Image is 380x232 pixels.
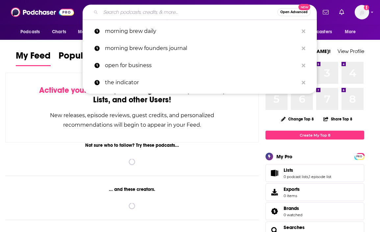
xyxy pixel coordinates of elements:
[59,50,114,65] span: Popular Feed
[268,207,281,216] a: Brands
[355,5,369,19] button: Show profile menu
[266,164,364,182] span: Lists
[73,26,110,38] button: open menu
[5,142,259,148] div: Not sure who to follow? Try these podcasts...
[277,115,318,123] button: Change Top 8
[268,168,281,178] a: Lists
[268,188,281,197] span: Exports
[101,7,277,17] input: Search podcasts, credits, & more...
[355,154,363,159] a: PRO
[284,167,331,173] a: Lists
[83,40,317,57] a: morning brew founders journal
[337,7,347,18] a: Show notifications dropdown
[78,27,101,37] span: Monitoring
[323,113,353,125] button: Share Top 8
[284,213,302,217] a: 0 watched
[355,5,369,19] span: Logged in as kkitamorn
[16,50,51,65] span: My Feed
[284,167,293,173] span: Lists
[83,5,317,20] div: Search podcasts, credits, & more...
[266,131,364,140] a: Create My Top 8
[280,11,308,14] span: Open Advanced
[39,85,107,95] span: Activate your Feed
[277,8,311,16] button: Open AdvancedNew
[284,224,305,230] a: Searches
[298,4,310,10] span: New
[48,26,70,38] a: Charts
[52,27,66,37] span: Charts
[309,174,331,179] a: 1 episode list
[296,26,342,38] button: open menu
[308,174,309,179] span: ,
[105,40,298,57] p: morning brew founders journal
[38,86,225,105] div: by following Podcasts, Creators, Lists, and other Users!
[284,193,300,198] span: 0 items
[266,202,364,220] span: Brands
[284,205,302,211] a: Brands
[105,57,298,74] p: open for business
[266,183,364,201] a: Exports
[20,27,40,37] span: Podcasts
[38,111,225,130] div: New releases, episode reviews, guest credits, and personalized recommendations will begin to appe...
[83,74,317,91] a: the indicator
[83,57,317,74] a: open for business
[284,205,299,211] span: Brands
[105,23,298,40] p: morning brew daily
[16,50,51,66] a: My Feed
[284,186,300,192] span: Exports
[340,26,364,38] button: open menu
[355,154,363,159] span: PRO
[345,27,356,37] span: More
[364,5,369,10] svg: Add a profile image
[83,23,317,40] a: morning brew daily
[105,74,298,91] p: the indicator
[276,153,292,160] div: My Pro
[355,5,369,19] img: User Profile
[284,174,308,179] a: 0 podcast lists
[338,48,364,54] a: View Profile
[11,6,74,18] img: Podchaser - Follow, Share and Rate Podcasts
[5,187,259,192] div: ... and these creators.
[320,7,331,18] a: Show notifications dropdown
[16,26,48,38] button: open menu
[59,50,114,66] a: Popular Feed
